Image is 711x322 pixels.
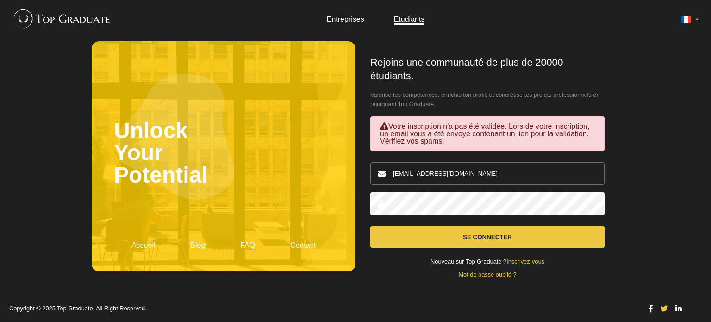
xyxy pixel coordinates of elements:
[458,271,516,278] a: Mot de passe oublié ?
[290,241,316,249] a: Contact
[9,306,638,312] p: Copyright © 2025 Top Graduate. All Right Reserved.
[131,241,156,249] a: Accueil
[370,259,605,265] div: Nouveau sur Top Graduate ?
[190,241,205,249] a: Blog
[370,56,605,83] h1: Rejoins une communauté de plus de 20000 étudiants.
[327,15,364,23] a: Entreprises
[370,90,605,109] span: Valorise tes compétences, enrichis ton profil, et concrétise tes projets professionnels en rejoig...
[394,15,425,23] a: Etudiants
[370,226,605,248] button: Se connecter
[114,63,333,242] h2: Unlock Your Potential
[370,116,605,151] div: Votre inscription n'a pas été validée. Lors de votre inscription, un email vous a été envoyé cont...
[240,241,255,249] a: FAQ
[9,5,111,32] img: Top Graduate
[506,258,544,265] a: Inscrivez-vous
[370,162,605,185] input: Email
